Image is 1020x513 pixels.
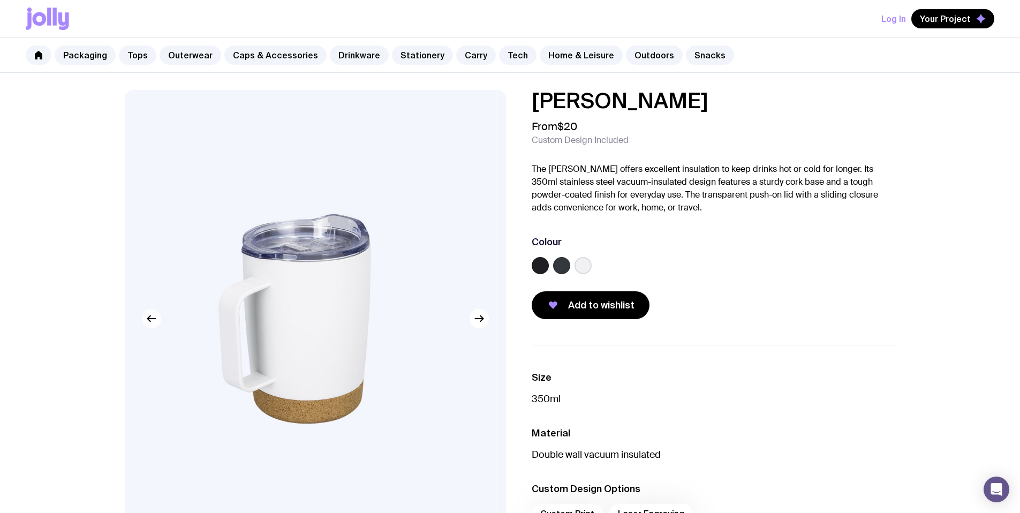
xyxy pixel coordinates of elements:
[557,119,577,133] span: $20
[881,9,906,28] button: Log In
[532,90,896,111] h1: [PERSON_NAME]
[532,120,577,133] span: From
[499,46,537,65] a: Tech
[626,46,683,65] a: Outdoors
[984,477,1009,502] div: Open Intercom Messenger
[55,46,116,65] a: Packaging
[568,299,634,312] span: Add to wishlist
[456,46,496,65] a: Carry
[532,163,896,214] p: The [PERSON_NAME] offers excellent insulation to keep drinks hot or cold for longer. Its 350ml st...
[160,46,221,65] a: Outerwear
[911,9,994,28] button: Your Project
[330,46,389,65] a: Drinkware
[392,46,453,65] a: Stationery
[920,13,971,24] span: Your Project
[532,482,896,495] h3: Custom Design Options
[686,46,734,65] a: Snacks
[540,46,623,65] a: Home & Leisure
[532,427,896,440] h3: Material
[532,371,896,384] h3: Size
[532,291,649,319] button: Add to wishlist
[224,46,327,65] a: Caps & Accessories
[532,448,896,461] p: Double wall vacuum insulated
[532,135,629,146] span: Custom Design Included
[532,236,562,248] h3: Colour
[119,46,156,65] a: Tops
[532,393,896,405] p: 350ml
